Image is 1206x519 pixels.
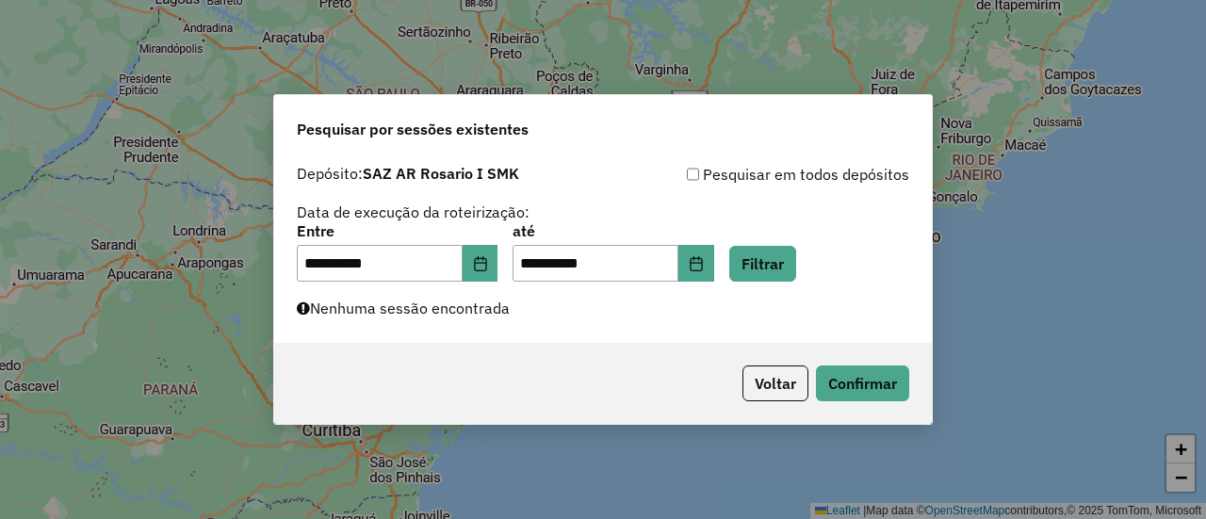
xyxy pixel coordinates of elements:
strong: SAZ AR Rosario I SMK [363,164,519,183]
button: Voltar [742,365,808,401]
button: Filtrar [729,246,796,282]
span: Pesquisar por sessões existentes [297,118,529,140]
button: Choose Date [678,245,714,283]
label: Data de execução da roteirização: [297,201,530,223]
button: Choose Date [463,245,498,283]
button: Confirmar [816,365,909,401]
div: Pesquisar em todos depósitos [603,163,909,186]
label: Entre [297,219,497,242]
label: Depósito: [297,162,519,185]
label: Nenhuma sessão encontrada [297,297,510,319]
label: até [513,219,713,242]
